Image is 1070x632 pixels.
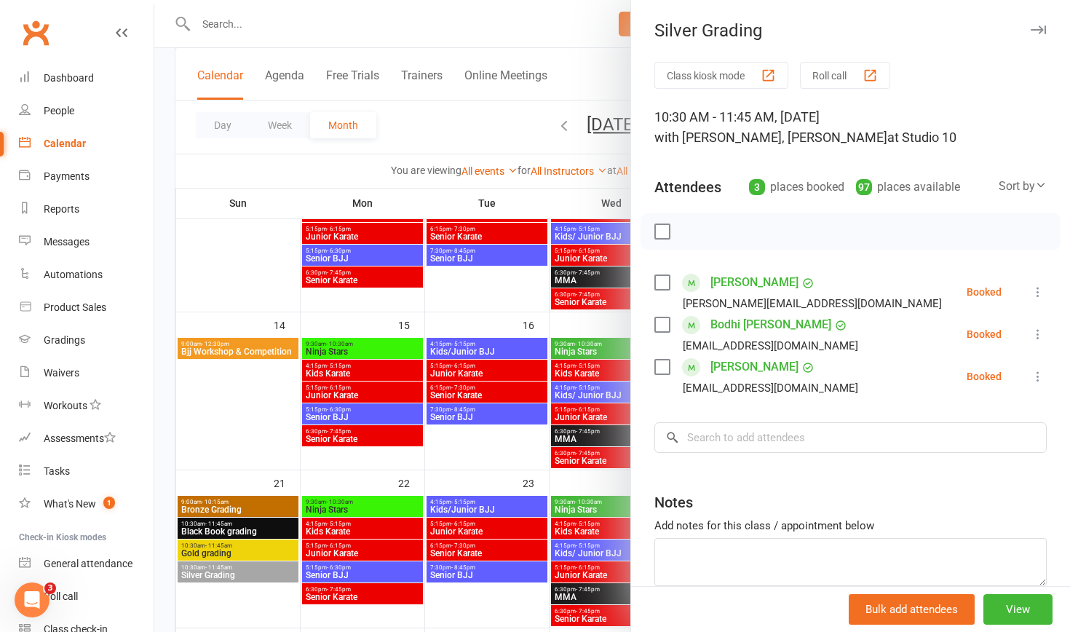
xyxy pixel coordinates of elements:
span: at Studio 10 [887,130,956,145]
div: 10:30 AM - 11:45 AM, [DATE] [654,107,1047,148]
div: Dashboard [44,72,94,84]
a: Waivers [19,357,154,390]
button: Roll call [800,62,890,89]
a: Messages [19,226,154,258]
a: Clubworx [17,15,54,51]
a: Bodhi [PERSON_NAME] [710,313,831,336]
a: What's New1 [19,488,154,521]
a: Dashboard [19,62,154,95]
div: People [44,105,74,116]
button: View [983,594,1053,625]
div: General attendance [44,558,132,569]
div: places available [856,177,960,197]
a: Tasks [19,455,154,488]
a: Roll call [19,580,154,613]
button: Class kiosk mode [654,62,788,89]
input: Search to add attendees [654,422,1047,453]
div: [EMAIL_ADDRESS][DOMAIN_NAME] [683,379,858,398]
span: 1 [103,497,115,509]
div: Automations [44,269,103,280]
div: [PERSON_NAME][EMAIL_ADDRESS][DOMAIN_NAME] [683,294,942,313]
div: Payments [44,170,90,182]
a: [PERSON_NAME] [710,355,798,379]
a: Automations [19,258,154,291]
a: Product Sales [19,291,154,324]
a: Reports [19,193,154,226]
div: Workouts [44,400,87,411]
a: General attendance kiosk mode [19,548,154,580]
div: Reports [44,203,79,215]
div: Booked [967,287,1002,297]
div: Add notes for this class / appointment below [654,517,1047,534]
div: Booked [967,371,1002,382]
div: Sort by [999,177,1047,196]
div: places booked [749,177,844,197]
div: Messages [44,236,90,248]
div: Waivers [44,367,79,379]
a: People [19,95,154,127]
a: Workouts [19,390,154,422]
div: What's New [44,498,96,510]
a: Calendar [19,127,154,160]
div: Assessments [44,432,116,444]
div: Gradings [44,334,85,346]
button: Bulk add attendees [849,594,975,625]
div: Calendar [44,138,86,149]
a: Assessments [19,422,154,455]
a: [PERSON_NAME] [710,271,798,294]
a: Gradings [19,324,154,357]
div: Tasks [44,465,70,477]
div: Product Sales [44,301,106,313]
iframe: Intercom live chat [15,582,49,617]
div: Roll call [44,590,78,602]
span: with [PERSON_NAME], [PERSON_NAME] [654,130,887,145]
div: Booked [967,329,1002,339]
div: 3 [749,179,765,195]
div: Notes [654,492,693,513]
a: Payments [19,160,154,193]
div: Attendees [654,177,721,197]
div: Silver Grading [631,20,1070,41]
div: [EMAIL_ADDRESS][DOMAIN_NAME] [683,336,858,355]
div: 97 [856,179,872,195]
span: 3 [44,582,56,594]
